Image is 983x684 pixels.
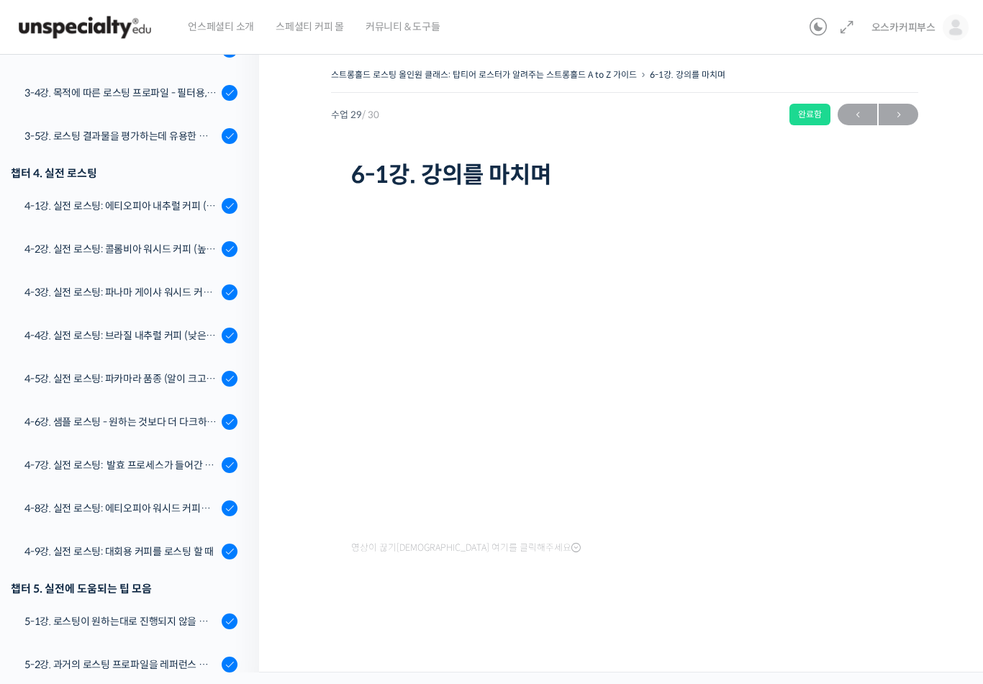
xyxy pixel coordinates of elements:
[838,105,877,125] span: ←
[24,457,217,473] div: 4-7강. 실전 로스팅: 발효 프로세스가 들어간 커피를 필터용으로 로스팅 할 때
[24,613,217,629] div: 5-1강. 로스팅이 원하는대로 진행되지 않을 때, 일관성이 떨어질 때
[879,104,918,125] a: 다음→
[11,163,237,183] div: 챕터 4. 실전 로스팅
[24,657,217,672] div: 5-2강. 과거의 로스팅 프로파일을 레퍼런스 삼아 리뷰하는 방법
[331,69,637,80] a: 스트롱홀드 로스팅 올인원 클래스: 탑티어 로스터가 알려주는 스트롱홀드 A to Z 가이드
[24,500,217,516] div: 4-8강. 실전 로스팅: 에티오피아 워시드 커피를 에스프레소용으로 로스팅 할 때
[838,104,877,125] a: ←이전
[186,456,276,492] a: 설정
[24,284,217,300] div: 4-3강. 실전 로스팅: 파나마 게이샤 워시드 커피 (플레이버 프로파일이 로스팅하기 까다로운 경우)
[650,69,725,80] a: 6-1강. 강의를 마치며
[24,371,217,387] div: 4-5강. 실전 로스팅: 파카마라 품종 (알이 크고 산지에서 건조가 고르게 되기 힘든 경우)
[24,85,217,101] div: 3-4강. 목적에 따른 로스팅 프로파일 - 필터용, 에스프레소용
[24,328,217,343] div: 4-4강. 실전 로스팅: 브라질 내추럴 커피 (낮은 고도에서 재배되어 당분과 밀도가 낮은 경우)
[351,542,581,554] span: 영상이 끊기[DEMOGRAPHIC_DATA] 여기를 클릭해주세요
[879,105,918,125] span: →
[24,241,217,257] div: 4-2강. 실전 로스팅: 콜롬비아 워시드 커피 (높은 밀도와 수분율 때문에 1차 크랙에서 많은 수분을 방출하는 경우)
[24,414,217,430] div: 4-6강. 샘플 로스팅 - 원하는 것보다 더 다크하게 로스팅 하는 이유
[132,479,149,490] span: 대화
[351,161,898,189] h1: 6-1강. 강의를 마치며
[24,128,217,144] div: 3-5강. 로스팅 결과물을 평가하는데 유용한 팁들 - 연수를 활용한 커핑, 커핑용 분쇄도 찾기, 로스트 레벨에 따른 QC 등
[362,109,379,121] span: / 30
[871,21,936,34] span: 오스카커피부스
[95,456,186,492] a: 대화
[24,544,217,559] div: 4-9강. 실전 로스팅: 대회용 커피를 로스팅 할 때
[222,478,240,490] span: 설정
[45,478,54,490] span: 홈
[11,579,237,598] div: 챕터 5. 실전에 도움되는 팁 모음
[789,104,830,125] div: 완료함
[24,198,217,214] div: 4-1강. 실전 로스팅: 에티오피아 내추럴 커피 (당분이 많이 포함되어 있고 색이 고르지 않은 경우)
[4,456,95,492] a: 홈
[331,110,379,120] span: 수업 29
